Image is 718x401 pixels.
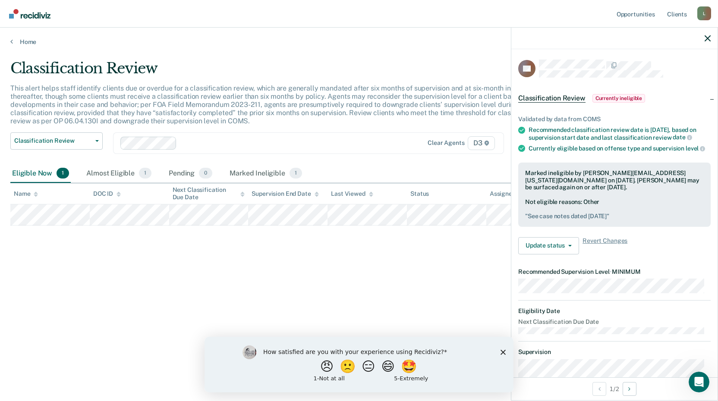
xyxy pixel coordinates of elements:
[697,6,711,20] button: Profile dropdown button
[689,372,709,392] iframe: Intercom live chat
[490,190,530,197] div: Assigned to
[592,94,646,103] span: Currently ineligible
[14,190,38,197] div: Name
[10,38,708,46] a: Home
[518,94,586,103] span: Classification Review
[529,144,711,152] div: Currently eligible based on offense type and supervision
[592,382,606,396] button: Previous Opportunity
[518,307,711,315] dt: Eligibility Date
[10,84,539,125] p: This alert helps staff identify clients due or overdue for a classification review, which are gen...
[228,164,304,183] div: Marked Ineligible
[525,169,704,191] div: Marked ineligible by [PERSON_NAME][EMAIL_ADDRESS][US_STATE][DOMAIN_NAME] on [DATE]. [PERSON_NAME]...
[331,190,373,197] div: Last Viewed
[290,168,302,179] span: 1
[583,237,627,254] span: Revert Changes
[14,137,92,144] span: Classification Review
[428,139,464,147] div: Clear agents
[529,126,711,141] div: Recommended classification review date is [DATE], based on supervision start date and last classi...
[673,134,692,141] span: date
[205,337,513,392] iframe: Survey by Kim from Recidiviz
[518,237,579,254] button: Update status
[9,9,50,19] img: Recidiviz
[511,377,718,400] div: 1 / 2
[410,190,429,197] div: Status
[697,6,711,20] div: L
[167,164,214,183] div: Pending
[85,164,153,183] div: Almost Eligible
[610,268,612,275] span: •
[252,190,318,197] div: Supervision End Date
[623,382,636,396] button: Next Opportunity
[93,190,121,197] div: DOC ID
[511,85,718,112] div: Classification ReviewCurrently ineligible
[468,136,495,150] span: D3
[199,168,212,179] span: 0
[57,168,69,179] span: 1
[518,116,711,123] div: Validated by data from COMS
[10,164,71,183] div: Eligible Now
[518,348,711,356] dt: Supervision
[525,213,704,220] pre: " See case notes dated [DATE] "
[518,268,711,276] dt: Recommended Supervision Level MINIMUM
[686,145,705,152] span: level
[518,318,711,326] dt: Next Classification Due Date
[139,168,151,179] span: 1
[173,186,245,201] div: Next Classification Due Date
[525,198,704,220] div: Not eligible reasons: Other
[10,60,549,84] div: Classification Review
